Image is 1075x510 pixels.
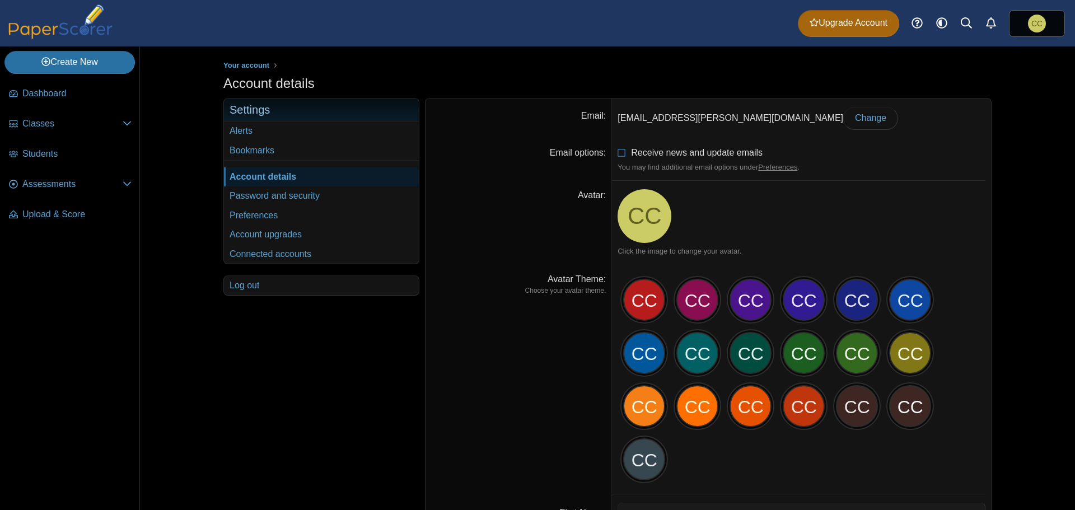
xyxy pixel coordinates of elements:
span: Celina Collins [1031,20,1043,27]
label: Email [581,111,606,120]
a: Upgrade Account [798,10,899,37]
label: Avatar Theme [548,274,606,284]
a: PaperScorer [4,31,116,40]
dfn: Choose your avatar theme. [431,286,606,296]
a: Celina Collins [1009,10,1065,37]
div: CC [783,385,825,427]
a: Dashboard [4,81,136,107]
div: CC [836,332,878,374]
span: Your account [223,61,269,69]
div: Click the image to change your avatar. [618,246,985,256]
span: Classes [22,118,123,130]
h3: Settings [224,99,419,121]
a: Alerts [979,11,1003,36]
div: CC [730,385,772,427]
span: Upgrade Account [810,17,887,29]
a: Account details [224,167,419,186]
div: CC [730,332,772,374]
a: Change [843,107,898,129]
a: Connected accounts [224,245,419,264]
a: Create New [4,51,135,73]
label: Email options [550,148,606,157]
div: CC [783,279,825,321]
span: Receive news and update emails [631,148,763,157]
div: CC [889,385,931,427]
div: CC [676,385,718,427]
a: Password and security [224,186,419,205]
div: You may find additional email options under . [618,162,985,172]
span: Celina Collins [628,204,662,228]
dd: [EMAIL_ADDRESS][PERSON_NAME][DOMAIN_NAME] [612,99,991,138]
span: Students [22,148,132,160]
div: CC [623,385,665,427]
span: Upload & Score [22,208,132,221]
a: Students [4,141,136,168]
div: CC [623,279,665,321]
a: Upload & Score [4,202,136,228]
div: CC [783,332,825,374]
span: Dashboard [22,87,132,100]
div: CC [676,279,718,321]
div: CC [889,279,931,321]
a: Alerts [224,121,419,141]
div: CC [623,438,665,480]
a: Log out [224,276,419,295]
span: Celina Collins [1028,15,1046,32]
a: Account upgrades [224,225,419,244]
h1: Account details [223,74,315,93]
a: Assessments [4,171,136,198]
div: CC [730,279,772,321]
div: CC [889,332,931,374]
a: Celina Collins [618,189,671,243]
span: Change [855,113,886,123]
label: Avatar [578,190,606,200]
span: Assessments [22,178,123,190]
div: CC [836,385,878,427]
a: Preferences [224,206,419,225]
a: Bookmarks [224,141,419,160]
div: CC [676,332,718,374]
a: Classes [4,111,136,138]
a: Preferences [758,163,797,171]
div: CC [836,279,878,321]
a: Your account [221,59,272,73]
div: CC [623,332,665,374]
img: PaperScorer [4,4,116,39]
